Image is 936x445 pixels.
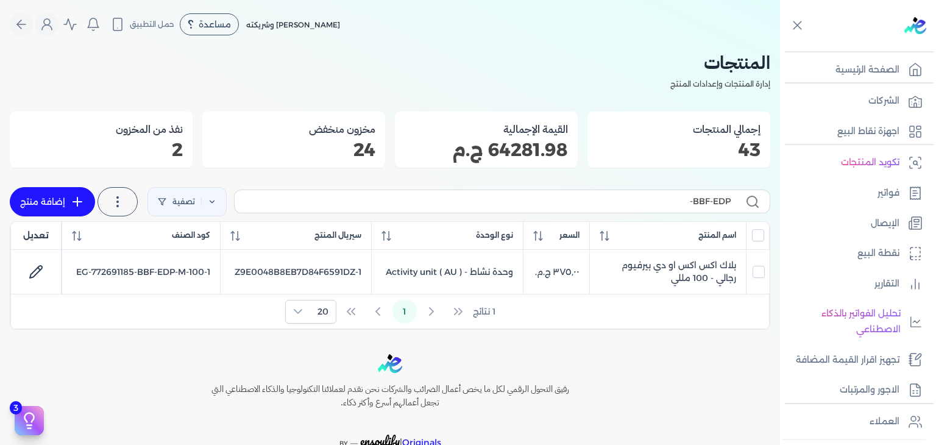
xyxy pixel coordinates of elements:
[780,241,929,266] a: نقطة البيع
[212,121,375,137] h3: مخزون منخفض
[523,250,589,294] td: ‏٣٧٥٫٠٠ ج.م.‏
[837,124,899,140] p: اجهزة نقاط البيع
[10,401,22,415] span: 3
[19,121,183,137] h3: نفذ من المخزون
[786,306,901,337] p: تحليل الفواتير بالذكاء الاصطناعي
[10,76,770,92] p: إدارة المنتجات وإعدادات المنتج
[780,88,929,114] a: الشركات
[392,299,417,324] button: Page 1
[107,14,177,35] button: حمل التطبيق
[841,155,899,171] p: تكويد المنتجات
[780,119,929,144] a: اجهزة نقاط البيع
[405,121,568,137] h3: القيمة الإجمالية
[874,276,899,292] p: التقارير
[10,187,95,216] a: إضافة منتج
[314,230,361,241] span: سيريال المنتج
[147,187,227,216] a: تصفية
[350,436,358,444] sup: __
[780,57,929,83] a: الصفحة الرئيسية
[904,17,926,34] img: logo
[172,230,210,241] span: كود الصنف
[877,185,899,201] p: فواتير
[199,20,231,29] span: مساعدة
[597,121,760,137] h3: إجمالي المنتجات
[780,347,929,373] a: تجهيز اقرار القيمة المضافة
[780,377,929,403] a: الاجور والمرتبات
[62,250,221,294] td: EG-772691185-BBF-EDP-M-100-1
[780,409,929,435] a: العملاء
[405,142,568,158] p: 64281.98 ج.م
[244,195,731,208] input: بحث
[23,229,49,242] span: تعديل
[597,142,760,158] p: 43
[871,216,899,232] p: الإيصال
[185,383,595,409] h6: رفيق التحول الرقمي لكل ما يخص أعمال الضرائب والشركات نحن نقدم لعملائنا التكنولوجيا والذكاء الاصطن...
[10,49,770,76] h2: المنتجات
[476,230,513,241] span: نوع الوحدة
[780,271,929,297] a: التقارير
[780,211,929,237] a: الإيصال
[130,19,174,30] span: حمل التطبيق
[15,406,44,435] button: 3
[780,180,929,206] a: فواتير
[559,230,580,241] span: السعر
[840,382,899,398] p: الاجور والمرتبات
[835,62,899,78] p: الصفحة الرئيسية
[870,414,899,430] p: العملاء
[780,301,929,342] a: تحليل الفواتير بالذكاء الاصطناعي
[221,250,372,294] td: Z9E0048B8EB7D84F6591DZ-1
[780,150,929,176] a: تكويد المنتجات
[698,230,736,241] span: اسم المنتج
[180,13,239,35] div: مساعدة
[19,142,183,158] p: 2
[589,250,746,294] td: بلاك اكس اكس او دي بيرفيوم رجالي - 100 مللي
[310,301,336,323] span: Rows per page
[868,93,899,109] p: الشركات
[857,246,899,262] p: نقطة البيع
[473,305,495,318] span: 1 نتائج
[378,354,402,373] img: logo
[246,20,340,29] span: [PERSON_NAME] وشريكته
[796,352,899,368] p: تجهيز اقرار القيمة المضافة
[372,250,523,294] td: وحدة نشاط - Activity unit ( AU )
[212,142,375,158] p: 24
